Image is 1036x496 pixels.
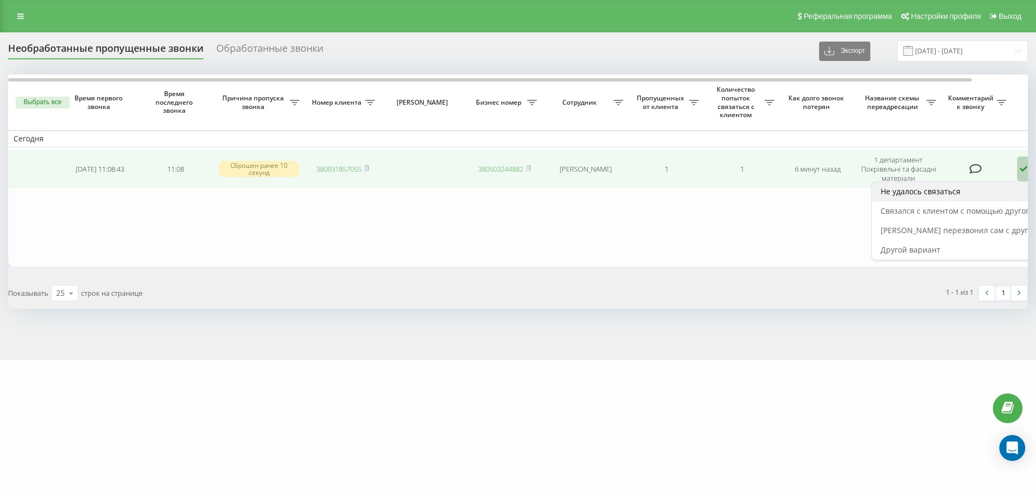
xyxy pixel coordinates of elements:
[310,98,365,107] span: Номер клиента
[634,94,689,111] span: Пропущенных от клиента
[542,150,629,189] td: [PERSON_NAME]
[8,43,203,59] div: Необработанные пропущенные звонки
[861,94,926,111] span: Название схемы переадресации
[855,150,942,189] td: 1 департамент Покрівельні та фасадні матеріали
[788,94,847,111] span: Как долго звонок потерян
[995,286,1011,301] a: 1
[316,164,362,174] a: 380931857055
[472,98,527,107] span: Бизнес номер
[81,288,142,298] span: строк на странице
[71,94,129,111] span: Время первого звонка
[881,244,940,255] span: Другой вариант
[8,288,49,298] span: Показывать
[629,150,704,189] td: 1
[62,150,138,189] td: [DATE] 11:08:43
[16,97,70,108] button: Выбрать все
[478,164,523,174] a: 380503244882
[780,150,855,189] td: 6 минут назад
[548,98,614,107] span: Сотрудник
[219,94,290,111] span: Причина пропуска звонка
[704,150,780,189] td: 1
[56,288,65,298] div: 25
[710,85,765,119] span: Количество попыток связаться с клиентом
[219,161,299,177] div: Сброшен ранее 10 секунд
[819,42,870,61] button: Экспорт
[881,186,960,196] span: Не удалось связаться
[390,98,458,107] span: [PERSON_NAME]
[216,43,323,59] div: Обработанные звонки
[138,150,213,189] td: 11:08
[999,12,1021,21] span: Выход
[146,90,205,115] span: Время последнего звонка
[803,12,892,21] span: Реферальная программа
[946,287,973,297] div: 1 - 1 из 1
[911,12,981,21] span: Настройки профиля
[999,435,1025,461] div: Open Intercom Messenger
[947,94,997,111] span: Комментарий к звонку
